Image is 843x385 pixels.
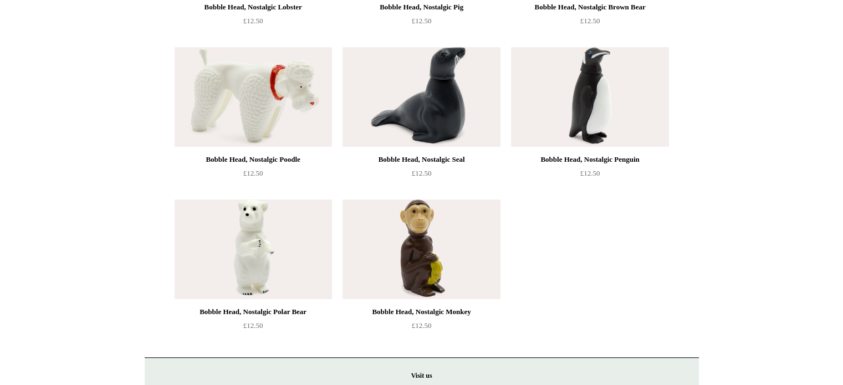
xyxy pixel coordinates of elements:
[175,305,332,351] a: Bobble Head, Nostalgic Polar Bear £12.50
[514,1,666,14] div: Bobble Head, Nostalgic Brown Bear
[343,47,500,147] img: Bobble Head, Nostalgic Seal
[177,153,329,166] div: Bobble Head, Nostalgic Poodle
[345,1,497,14] div: Bobble Head, Nostalgic Pig
[343,47,500,147] a: Bobble Head, Nostalgic Seal Bobble Head, Nostalgic Seal
[243,17,263,25] span: £12.50
[175,1,332,46] a: Bobble Head, Nostalgic Lobster £12.50
[514,153,666,166] div: Bobble Head, Nostalgic Penguin
[580,17,600,25] span: £12.50
[580,169,600,177] span: £12.50
[175,199,332,299] a: Bobble Head, Nostalgic Polar Bear Bobble Head, Nostalgic Polar Bear
[175,199,332,299] img: Bobble Head, Nostalgic Polar Bear
[412,321,432,330] span: £12.50
[343,199,500,299] img: Bobble Head, Nostalgic Monkey
[177,305,329,319] div: Bobble Head, Nostalgic Polar Bear
[343,305,500,351] a: Bobble Head, Nostalgic Monkey £12.50
[343,1,500,46] a: Bobble Head, Nostalgic Pig £12.50
[343,199,500,299] a: Bobble Head, Nostalgic Monkey Bobble Head, Nostalgic Monkey
[243,321,263,330] span: £12.50
[175,47,332,147] a: Bobble Head, Nostalgic Poodle Bobble Head, Nostalgic Poodle
[511,1,668,46] a: Bobble Head, Nostalgic Brown Bear £12.50
[345,153,497,166] div: Bobble Head, Nostalgic Seal
[175,153,332,198] a: Bobble Head, Nostalgic Poodle £12.50
[412,169,432,177] span: £12.50
[412,17,432,25] span: £12.50
[345,305,497,319] div: Bobble Head, Nostalgic Monkey
[511,47,668,147] img: Bobble Head, Nostalgic Penguin
[177,1,329,14] div: Bobble Head, Nostalgic Lobster
[411,372,432,379] strong: Visit us
[511,47,668,147] a: Bobble Head, Nostalgic Penguin Bobble Head, Nostalgic Penguin
[343,153,500,198] a: Bobble Head, Nostalgic Seal £12.50
[243,169,263,177] span: £12.50
[175,47,332,147] img: Bobble Head, Nostalgic Poodle
[511,153,668,198] a: Bobble Head, Nostalgic Penguin £12.50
